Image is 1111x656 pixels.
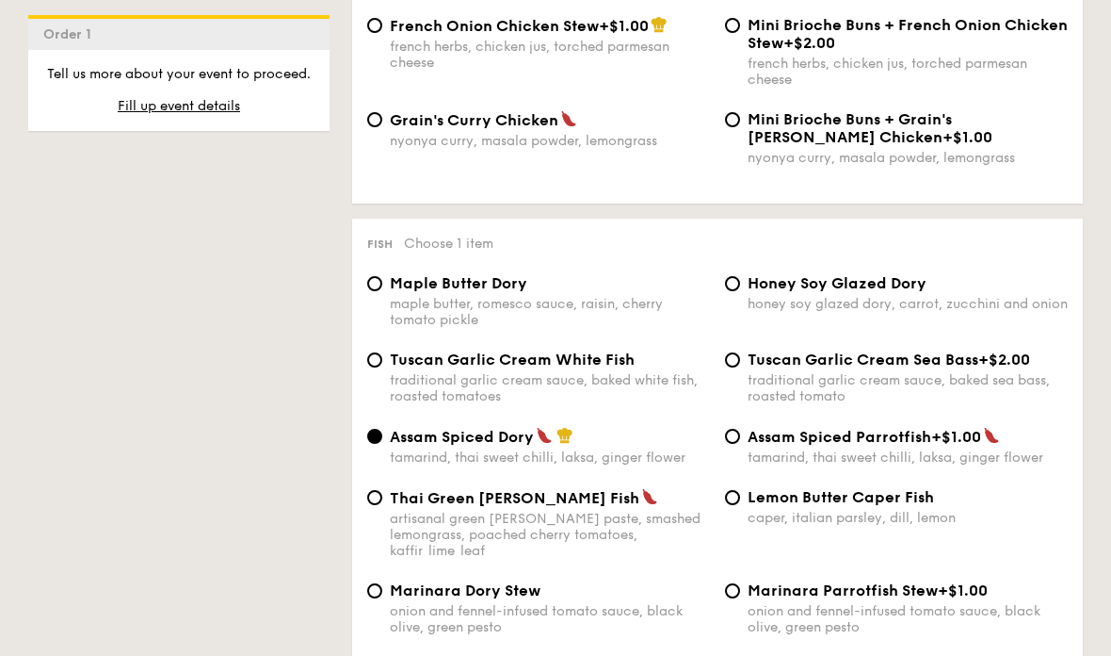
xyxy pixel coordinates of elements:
[390,428,534,446] span: Assam Spiced Dory
[942,128,992,146] span: +$1.00
[367,238,393,251] span: Fish
[390,133,710,149] div: nyonya curry, masala powder, lemongrass
[390,274,527,292] span: Maple Butter Dory
[983,427,1000,444] img: icon-spicy.37a8142b.svg
[931,428,981,446] span: +$1.00
[390,511,710,559] div: artisanal green [PERSON_NAME] paste, smashed lemongrass, poached cherry tomatoes, kaffir lime leaf
[367,490,382,505] input: Thai Green [PERSON_NAME] Fishartisanal green [PERSON_NAME] paste, smashed lemongrass, poached che...
[390,351,635,369] span: Tuscan Garlic Cream White Fish
[390,489,639,507] span: Thai Green [PERSON_NAME] Fish
[390,111,558,129] span: Grain's Curry Chicken
[367,353,382,368] input: Tuscan Garlic Cream White Fishtraditional garlic cream sauce, baked white fish, roasted tomatoes
[560,110,577,127] img: icon-spicy.37a8142b.svg
[367,583,382,599] input: Marinara Dory Stewonion and fennel-infused tomato sauce, black olive, green pesto
[748,16,1068,52] span: Mini Brioche Buns + French Onion Chicken Stew
[367,112,382,127] input: Grain's Curry Chickennyonya curry, masala powder, lemongrass
[390,39,710,71] div: french herbs, chicken jus, torched parmesan cheese
[367,18,382,33] input: French Onion Chicken Stew+$1.00french herbs, chicken jus, torched parmesan cheese
[783,34,835,52] span: +$2.00
[367,276,382,291] input: Maple Butter Dorymaple butter, romesco sauce, raisin, cherry tomato pickle
[390,17,599,35] span: French Onion Chicken Stew
[390,296,710,328] div: maple butter, romesco sauce, raisin, cherry tomato pickle
[748,603,1068,635] div: onion and fennel-infused tomato sauce, black olive, green pesto
[536,427,553,444] img: icon-spicy.37a8142b.svg
[725,429,740,444] input: Assam Spiced Parrotfish+$1.00tamarind, thai sweet chilli, laksa, ginger flower
[748,372,1068,404] div: traditional garlic cream sauce, baked sea bass, roasted tomato
[390,582,540,599] span: Marinara Dory Stew
[725,583,740,599] input: Marinara Parrotfish Stew+$1.00onion and fennel-infused tomato sauce, black olive, green pesto
[404,236,493,252] span: Choose 1 item
[599,17,649,35] span: +$1.00
[390,450,710,466] div: tamarind, thai sweet chilli, laksa, ginger flower
[748,150,1068,166] div: nyonya curry, masala powder, lemongrass
[725,353,740,368] input: Tuscan Garlic Cream Sea Bass+$2.00traditional garlic cream sauce, baked sea bass, roasted tomato
[43,26,99,42] span: Order 1
[748,296,1068,312] div: honey soy glazed dory, carrot, zucchini and onion
[748,56,1068,88] div: french herbs, chicken jus, torched parmesan cheese
[748,450,1068,466] div: tamarind, thai sweet chilli, laksa, ginger flower
[748,351,978,369] span: Tuscan Garlic Cream Sea Bass
[748,428,931,446] span: Assam Spiced Parrotfish
[748,110,952,146] span: Mini Brioche Buns + Grain's [PERSON_NAME] Chicken
[651,16,668,33] img: icon-chef-hat.a58ddaea.svg
[748,488,934,506] span: Lemon Butter Caper Fish
[748,582,938,599] span: Marinara Parrotfish Stew
[118,98,240,114] span: Fill up event details
[390,603,710,635] div: onion and fennel-infused tomato sauce, black olive, green pesto
[367,429,382,444] input: Assam Spiced Dorytamarind, thai sweet chilli, laksa, ginger flower
[748,510,1068,526] div: caper, italian parsley, dill, lemon
[748,274,926,292] span: Honey Soy Glazed Dory
[43,65,314,84] p: Tell us more about your event to proceed.
[938,582,988,599] span: +$1.00
[725,276,740,291] input: Honey Soy Glazed Doryhoney soy glazed dory, carrot, zucchini and onion
[725,18,740,33] input: Mini Brioche Buns + French Onion Chicken Stew+$2.00french herbs, chicken jus, torched parmesan ch...
[725,112,740,127] input: Mini Brioche Buns + Grain's [PERSON_NAME] Chicken+$1.00nyonya curry, masala powder, lemongrass
[978,351,1030,369] span: +$2.00
[390,372,710,404] div: traditional garlic cream sauce, baked white fish, roasted tomatoes
[641,488,658,505] img: icon-spicy.37a8142b.svg
[725,490,740,505] input: Lemon Butter Caper Fishcaper, italian parsley, dill, lemon
[556,427,573,444] img: icon-chef-hat.a58ddaea.svg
